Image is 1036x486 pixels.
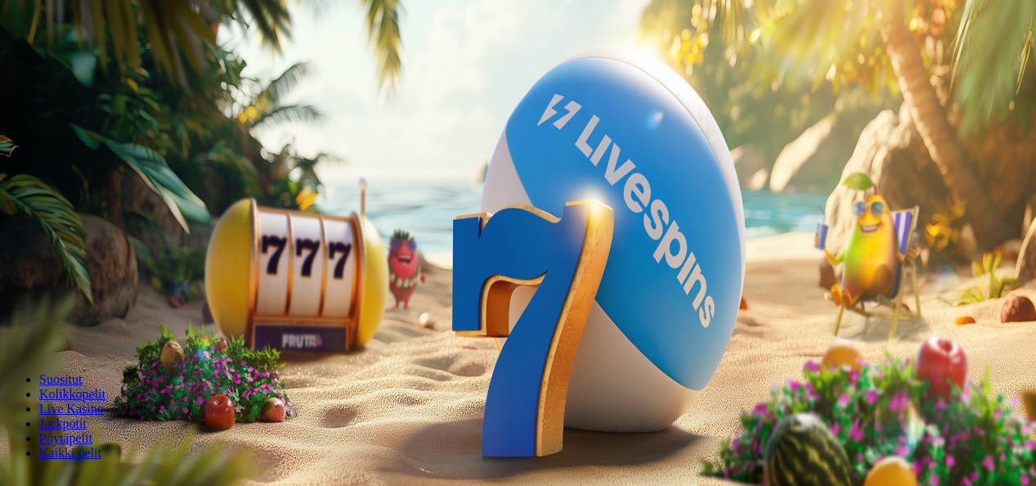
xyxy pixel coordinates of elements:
[7,344,1029,461] nav: Lobby
[39,372,82,386] a: Suositut
[39,402,104,416] a: Live Kasino
[39,416,87,430] a: Jackpotit
[39,446,101,460] span: Kaikki pelit
[39,431,92,445] span: Pöytäpelit
[39,387,105,401] a: Kolikkopelit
